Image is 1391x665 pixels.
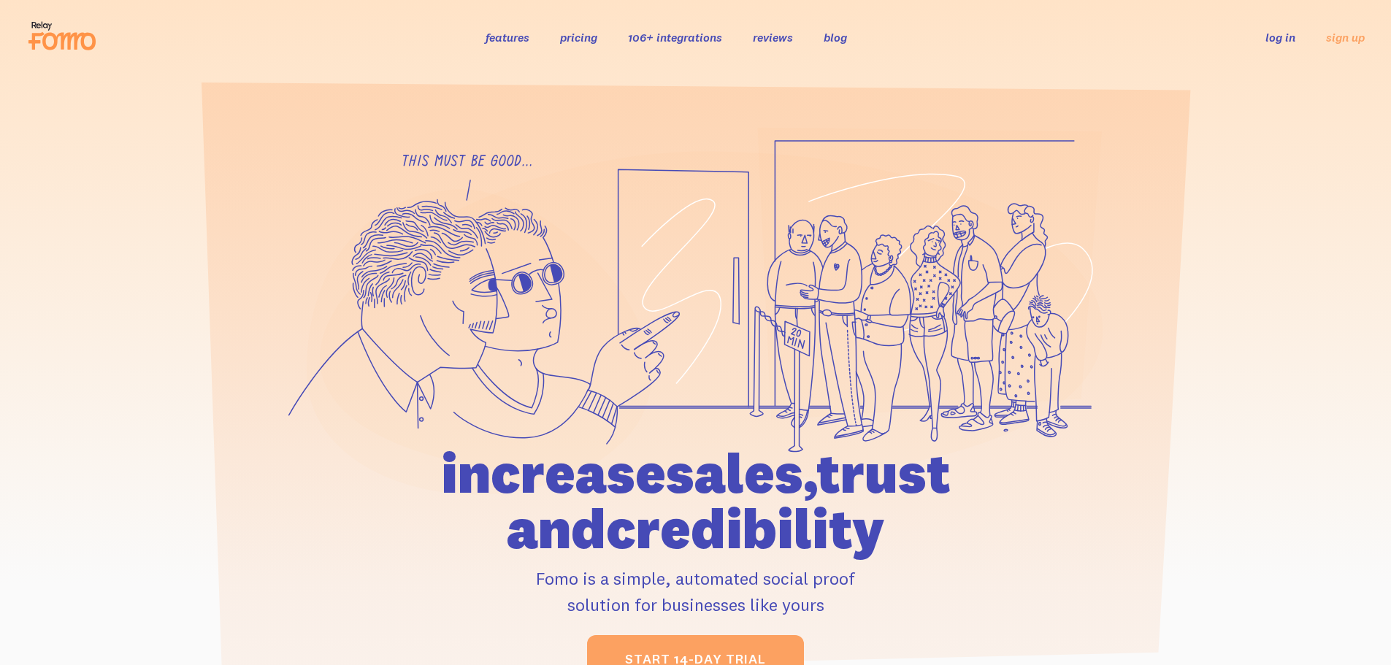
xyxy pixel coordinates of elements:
a: blog [824,30,847,45]
a: sign up [1326,30,1365,45]
a: 106+ integrations [628,30,722,45]
h1: increase sales, trust and credibility [358,445,1034,556]
a: features [486,30,529,45]
a: log in [1265,30,1295,45]
p: Fomo is a simple, automated social proof solution for businesses like yours [358,565,1034,618]
a: pricing [560,30,597,45]
a: reviews [753,30,793,45]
